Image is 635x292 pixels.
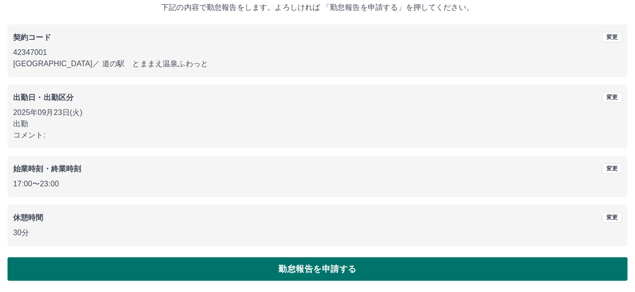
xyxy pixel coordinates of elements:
[13,118,622,130] p: 出勤
[13,227,622,238] p: 30分
[602,92,622,102] button: 変更
[7,2,628,13] p: 下記の内容で勤怠報告をします。よろしければ 「勤怠報告を申請する」を押してください。
[13,47,622,58] p: 42347001
[13,130,622,141] p: コメント:
[602,212,622,223] button: 変更
[13,93,74,101] b: 出勤日・出勤区分
[13,214,44,222] b: 休憩時間
[13,58,622,69] p: [GEOGRAPHIC_DATA] ／ 道の駅 とままえ温泉ふわっと
[602,32,622,42] button: 変更
[602,163,622,174] button: 変更
[13,165,81,173] b: 始業時刻・終業時刻
[13,178,622,190] p: 17:00 〜 23:00
[13,33,51,41] b: 契約コード
[13,107,622,118] p: 2025年09月23日(火)
[7,257,628,281] button: 勤怠報告を申請する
